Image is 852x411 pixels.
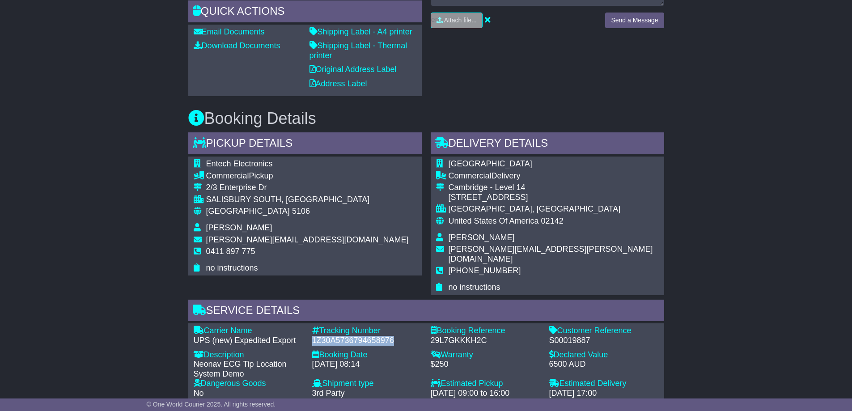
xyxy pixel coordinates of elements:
div: Estimated Pickup [431,379,540,389]
div: $250 [431,360,540,369]
div: 6500 AUD [549,360,659,369]
div: S00019887 [549,336,659,346]
div: Tracking Number [312,326,422,336]
span: [PERSON_NAME] [206,223,272,232]
span: [GEOGRAPHIC_DATA] [449,159,532,168]
div: Quick Actions [188,0,422,25]
div: Service Details [188,300,664,324]
div: Pickup Details [188,132,422,157]
div: Booking Date [312,350,422,360]
span: 5106 [292,207,310,216]
div: Delivery Details [431,132,664,157]
span: © One World Courier 2025. All rights reserved. [147,401,276,408]
a: Download Documents [194,41,280,50]
div: Shipment type [312,379,422,389]
a: Address Label [309,79,367,88]
span: No [194,389,204,398]
button: Send a Message [605,13,664,28]
a: Shipping Label - A4 printer [309,27,412,36]
span: [PERSON_NAME] [449,233,515,242]
div: Declared Value [549,350,659,360]
span: [PERSON_NAME][EMAIL_ADDRESS][DOMAIN_NAME] [206,235,409,244]
div: Description [194,350,303,360]
span: 02142 [541,216,564,225]
a: Original Address Label [309,65,397,74]
div: Customer Reference [549,326,659,336]
div: 2/3 Enterprise Dr [206,183,409,193]
div: 29L7GKKKH2C [431,336,540,346]
div: [DATE] 08:14 [312,360,422,369]
div: Delivery [449,171,659,181]
div: UPS (new) Expedited Export [194,336,303,346]
a: Shipping Label - Thermal printer [309,41,407,60]
div: [DATE] 09:00 to 16:00 [431,389,540,398]
div: Estimated Delivery [549,379,659,389]
div: [STREET_ADDRESS] [449,193,659,203]
span: [GEOGRAPHIC_DATA] [206,207,290,216]
span: [PHONE_NUMBER] [449,266,521,275]
div: 1Z30A5736794658976 [312,336,422,346]
span: no instructions [206,263,258,272]
div: [DATE] 17:00 [549,389,659,398]
span: Commercial [449,171,492,180]
div: Warranty [431,350,540,360]
div: Carrier Name [194,326,303,336]
div: Pickup [206,171,409,181]
span: 3rd Party [312,389,345,398]
h3: Booking Details [188,110,664,127]
div: Neonav ECG Tip Location System Demo [194,360,303,379]
span: [PERSON_NAME][EMAIL_ADDRESS][PERSON_NAME][DOMAIN_NAME] [449,245,653,263]
div: Booking Reference [431,326,540,336]
span: United States Of America [449,216,539,225]
span: Commercial [206,171,249,180]
div: Dangerous Goods [194,379,303,389]
a: Email Documents [194,27,265,36]
div: Cambridge - Level 14 [449,183,659,193]
span: no instructions [449,283,500,292]
div: [GEOGRAPHIC_DATA], [GEOGRAPHIC_DATA] [449,204,659,214]
span: Entech Electronics [206,159,273,168]
span: 0411 897 775 [206,247,255,256]
div: SALISBURY SOUTH, [GEOGRAPHIC_DATA] [206,195,409,205]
